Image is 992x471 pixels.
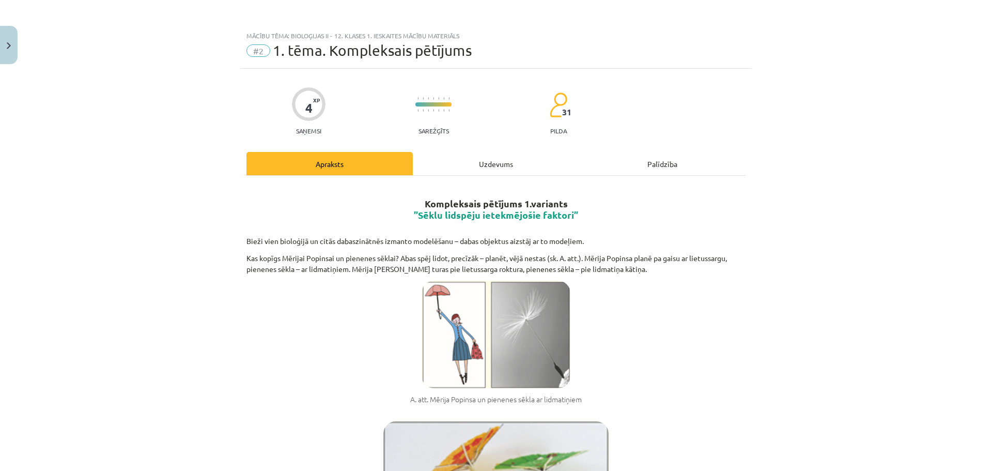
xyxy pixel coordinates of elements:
[413,152,579,175] div: Uzdevums
[273,42,472,59] span: 1. tēma. Kompleksais pētījums
[579,152,746,175] div: Palīdzība
[550,127,567,134] p: pilda
[246,32,746,39] div: Mācību tēma: Bioloģijas ii - 12. klases 1. ieskaites mācību materiāls
[292,127,326,134] p: Saņemsi
[414,197,578,221] strong: Kompleksais pētījums 1.variants
[246,44,270,57] span: #2
[419,127,449,134] p: Sarežģīts
[246,253,746,275] p: Kas kopīgs Mērijai Popinsai un pienenes sēklai? Abas spēj lidot, precīzāk – planēt, vējā nestas (...
[443,97,444,100] img: icon-short-line-57e1e144782c952c97e751825c79c345078a6d821885a25fce030b3d8c18986b.svg
[305,101,313,115] div: 4
[433,97,434,100] img: icon-short-line-57e1e144782c952c97e751825c79c345078a6d821885a25fce030b3d8c18986b.svg
[443,109,444,112] img: icon-short-line-57e1e144782c952c97e751825c79c345078a6d821885a25fce030b3d8c18986b.svg
[438,109,439,112] img: icon-short-line-57e1e144782c952c97e751825c79c345078a6d821885a25fce030b3d8c18986b.svg
[246,236,746,247] p: Bieži vien bioloģijā un citās dabaszinātnēs izmanto modelēšanu – dabas objektus aizstāj ar to mod...
[414,209,578,221] span: ”Sēklu lidspēju ietekmējošie faktori”
[417,97,419,100] img: icon-short-line-57e1e144782c952c97e751825c79c345078a6d821885a25fce030b3d8c18986b.svg
[246,152,413,175] div: Apraksts
[448,97,450,100] img: icon-short-line-57e1e144782c952c97e751825c79c345078a6d821885a25fce030b3d8c18986b.svg
[448,109,450,112] img: icon-short-line-57e1e144782c952c97e751825c79c345078a6d821885a25fce030b3d8c18986b.svg
[246,394,746,415] figcaption: A. att. Mērija Popinsa un pienenes sēkla ar lidmatiņiem
[313,97,320,103] span: XP
[433,109,434,112] img: icon-short-line-57e1e144782c952c97e751825c79c345078a6d821885a25fce030b3d8c18986b.svg
[438,97,439,100] img: icon-short-line-57e1e144782c952c97e751825c79c345078a6d821885a25fce030b3d8c18986b.svg
[428,97,429,100] img: icon-short-line-57e1e144782c952c97e751825c79c345078a6d821885a25fce030b3d8c18986b.svg
[562,108,571,117] span: 31
[7,42,11,49] img: icon-close-lesson-0947bae3869378f0d4975bcd49f059093ad1ed9edebbc8119c70593378902aed.svg
[423,97,424,100] img: icon-short-line-57e1e144782c952c97e751825c79c345078a6d821885a25fce030b3d8c18986b.svg
[417,109,419,112] img: icon-short-line-57e1e144782c952c97e751825c79c345078a6d821885a25fce030b3d8c18986b.svg
[428,109,429,112] img: icon-short-line-57e1e144782c952c97e751825c79c345078a6d821885a25fce030b3d8c18986b.svg
[549,92,567,118] img: students-c634bb4e5e11cddfef0936a35e636f08e4e9abd3cc4e673bd6f9a4125e45ecb1.svg
[423,109,424,112] img: icon-short-line-57e1e144782c952c97e751825c79c345078a6d821885a25fce030b3d8c18986b.svg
